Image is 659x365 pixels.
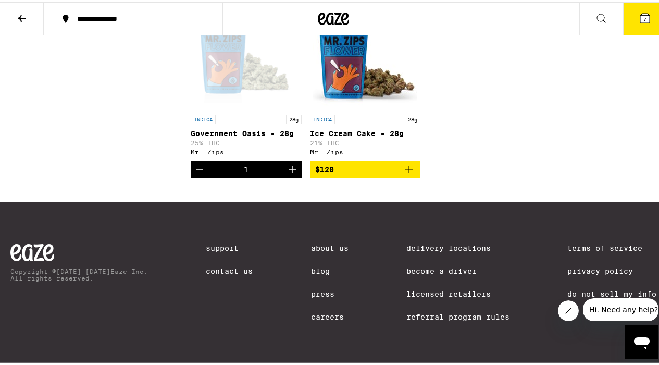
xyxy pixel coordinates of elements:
a: Do Not Sell My Info [567,288,656,296]
p: 28g [405,113,420,122]
p: INDICA [191,113,216,122]
a: Contact Us [206,265,253,273]
p: 21% THC [310,138,421,144]
a: Open page for Ice Cream Cake - 28g from Mr. Zips [310,3,421,159]
iframe: Message from company [583,296,658,319]
a: Careers [311,311,349,319]
p: Copyright © [DATE]-[DATE] Eaze Inc. All rights reserved. [10,266,148,279]
span: $120 [315,163,334,172]
button: Add to bag [310,159,421,176]
a: Press [311,288,349,296]
a: Blog [311,265,349,273]
div: 1 [244,163,248,172]
a: Licensed Retailers [406,288,509,296]
a: Terms of Service [567,242,656,250]
p: Ice Cream Cake - 28g [310,127,421,136]
iframe: Close message [558,298,579,319]
img: Mr. Zips - Ice Cream Cake - 28g [313,3,417,107]
div: Mr. Zips [191,147,302,153]
p: Government Oasis - 28g [191,127,302,136]
span: 7 [643,14,646,20]
iframe: Button to launch messaging window [625,323,658,357]
a: About Us [311,242,349,250]
a: Delivery Locations [406,242,509,250]
a: Become a Driver [406,265,509,273]
a: Referral Program Rules [406,311,509,319]
p: 25% THC [191,138,302,144]
a: Open page for Government Oasis - 28g from Mr. Zips [191,3,302,159]
a: Support [206,242,253,250]
button: Decrement [191,159,208,176]
a: Privacy Policy [567,265,656,273]
p: 28g [286,113,302,122]
button: Increment [284,159,302,176]
p: INDICA [310,113,335,122]
div: Mr. Zips [310,147,421,153]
